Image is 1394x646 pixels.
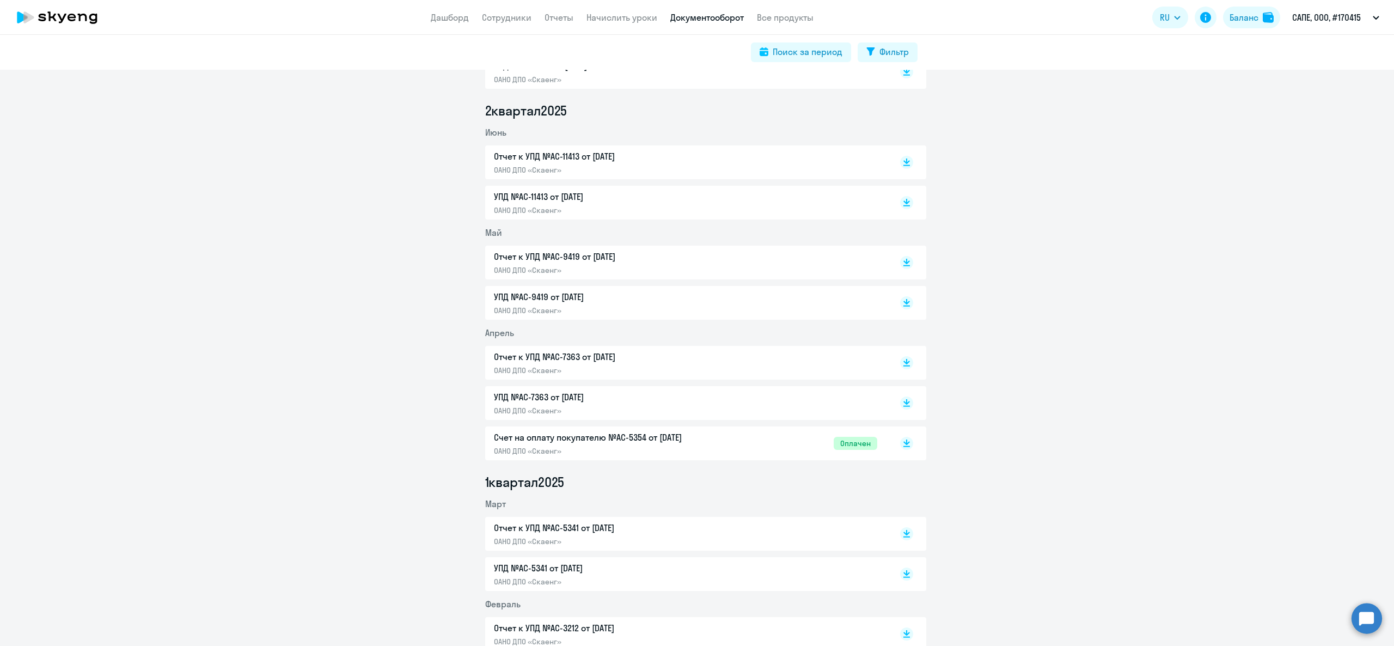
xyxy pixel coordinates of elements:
a: Дашборд [431,12,469,23]
button: САПЕ, ООО, #170415 [1287,4,1385,31]
p: ОАНО ДПО «Скаенг» [494,165,723,175]
a: УПД №AC-13298 от [DATE]ОАНО ДПО «Скаенг» [494,59,877,84]
p: ОАНО ДПО «Скаенг» [494,75,723,84]
p: ОАНО ДПО «Скаенг» [494,446,723,456]
a: Документооборот [670,12,744,23]
span: Май [485,227,502,238]
p: ОАНО ДПО «Скаенг» [494,537,723,546]
a: Отчет к УПД №AC-5341 от [DATE]ОАНО ДПО «Скаенг» [494,521,877,546]
a: Отчет к УПД №AC-11413 от [DATE]ОАНО ДПО «Скаенг» [494,150,877,175]
a: УПД №AC-5341 от [DATE]ОАНО ДПО «Скаенг» [494,562,877,587]
a: Сотрудники [482,12,531,23]
p: Отчет к УПД №AC-3212 от [DATE] [494,621,723,635]
span: Оплачен [834,437,877,450]
a: УПД №AC-11413 от [DATE]ОАНО ДПО «Скаенг» [494,190,877,215]
p: ОАНО ДПО «Скаенг» [494,306,723,315]
p: Счет на оплату покупателю №AC-5354 от [DATE] [494,431,723,444]
p: Отчет к УПД №AC-7363 от [DATE] [494,350,723,363]
p: ОАНО ДПО «Скаенг» [494,406,723,416]
span: Апрель [485,327,514,338]
div: Поиск за период [773,45,842,58]
a: Счет на оплату покупателю №AC-5354 от [DATE]ОАНО ДПО «Скаенг»Оплачен [494,431,877,456]
span: Март [485,498,506,509]
p: Отчет к УПД №AC-5341 от [DATE] [494,521,723,534]
button: Балансbalance [1223,7,1280,28]
a: Все продукты [757,12,814,23]
p: ОАНО ДПО «Скаенг» [494,365,723,375]
span: Июнь [485,127,506,138]
p: УПД №AC-5341 от [DATE] [494,562,723,575]
a: Отчеты [545,12,573,23]
p: Отчет к УПД №AC-9419 от [DATE] [494,250,723,263]
p: УПД №AC-9419 от [DATE] [494,290,723,303]
p: ОАНО ДПО «Скаенг» [494,265,723,275]
p: ОАНО ДПО «Скаенг» [494,205,723,215]
button: Поиск за период [751,42,851,62]
span: Февраль [485,599,521,610]
img: balance [1263,12,1274,23]
li: 1 квартал 2025 [485,473,926,491]
p: САПЕ, ООО, #170415 [1292,11,1361,24]
p: УПД №AC-7363 от [DATE] [494,391,723,404]
p: УПД №AC-11413 от [DATE] [494,190,723,203]
p: Отчет к УПД №AC-11413 от [DATE] [494,150,723,163]
a: Отчет к УПД №AC-7363 от [DATE]ОАНО ДПО «Скаенг» [494,350,877,375]
span: RU [1160,11,1170,24]
button: RU [1152,7,1188,28]
a: Начислить уроки [586,12,657,23]
li: 2 квартал 2025 [485,102,926,119]
a: УПД №AC-9419 от [DATE]ОАНО ДПО «Скаенг» [494,290,877,315]
a: УПД №AC-7363 от [DATE]ОАНО ДПО «Скаенг» [494,391,877,416]
div: Баланс [1230,11,1258,24]
div: Фильтр [879,45,909,58]
p: ОАНО ДПО «Скаенг» [494,577,723,587]
button: Фильтр [858,42,918,62]
a: Отчет к УПД №AC-9419 от [DATE]ОАНО ДПО «Скаенг» [494,250,877,275]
